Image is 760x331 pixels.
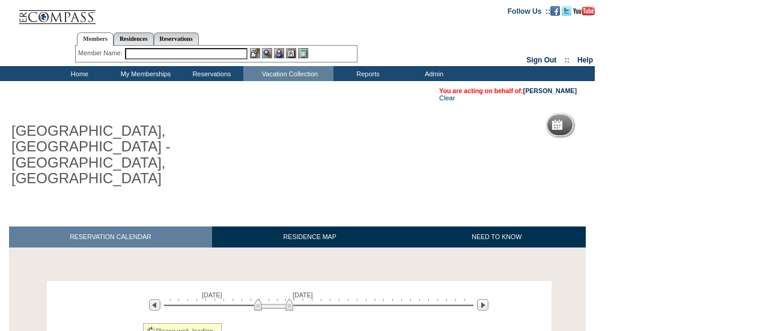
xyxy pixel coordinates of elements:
[293,291,313,299] span: [DATE]
[250,48,260,58] img: b_edit.gif
[523,87,577,94] a: [PERSON_NAME]
[154,32,199,45] a: Reservations
[243,66,333,81] td: Vacation Collection
[407,226,586,247] a: NEED TO KNOW
[577,56,593,64] a: Help
[508,6,550,16] td: Follow Us ::
[111,66,177,81] td: My Memberships
[400,66,466,81] td: Admin
[573,7,595,14] a: Subscribe to our YouTube Channel
[550,6,560,16] img: Become our fan on Facebook
[78,48,124,58] div: Member Name:
[562,6,571,16] img: Follow us on Twitter
[9,121,278,189] h1: [GEOGRAPHIC_DATA], [GEOGRAPHIC_DATA] - [GEOGRAPHIC_DATA], [GEOGRAPHIC_DATA]
[177,66,243,81] td: Reservations
[77,32,114,46] a: Members
[212,226,408,247] a: RESIDENCE MAP
[262,48,272,58] img: View
[439,94,455,102] a: Clear
[567,121,659,129] h5: Reservation Calendar
[45,66,111,81] td: Home
[274,48,284,58] img: Impersonate
[286,48,296,58] img: Reservations
[333,66,400,81] td: Reports
[114,32,154,45] a: Residences
[477,299,488,311] img: Next
[9,226,212,247] a: RESERVATION CALENDAR
[565,56,570,64] span: ::
[573,7,595,16] img: Subscribe to our YouTube Channel
[149,299,160,311] img: Previous
[298,48,308,58] img: b_calculator.gif
[562,7,571,14] a: Follow us on Twitter
[526,56,556,64] a: Sign Out
[439,87,577,94] span: You are acting on behalf of:
[550,7,560,14] a: Become our fan on Facebook
[202,291,222,299] span: [DATE]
